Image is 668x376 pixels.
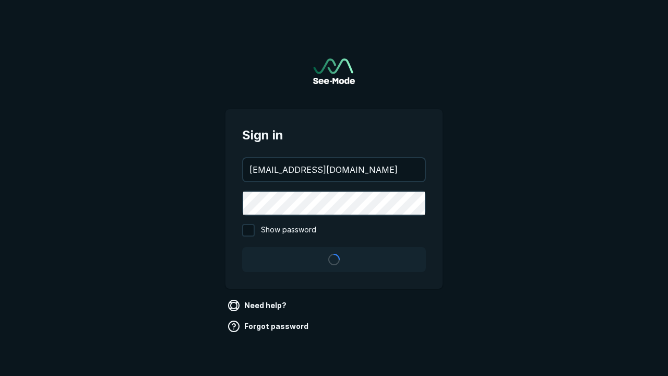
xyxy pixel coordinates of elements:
input: your@email.com [243,158,425,181]
span: Sign in [242,126,426,145]
span: Show password [261,224,316,237]
img: See-Mode Logo [313,58,355,84]
a: Go to sign in [313,58,355,84]
a: Need help? [225,297,291,314]
a: Forgot password [225,318,313,335]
